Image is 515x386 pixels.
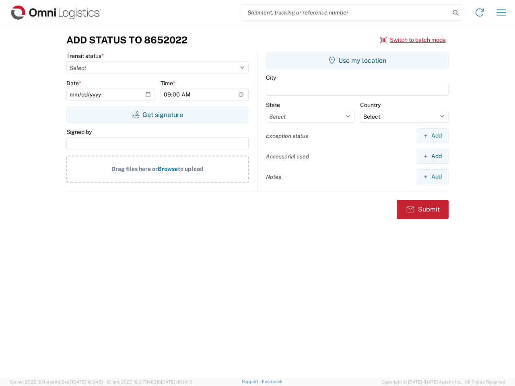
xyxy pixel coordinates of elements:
[360,101,381,109] label: Country
[66,52,104,60] label: Transit status
[266,101,280,109] label: State
[416,169,449,184] button: Add
[66,128,92,136] label: Signed by
[397,200,449,219] button: Submit
[266,74,276,81] label: City
[107,380,192,384] span: Client: 2025.18.0-7346316
[266,132,308,140] label: Exception status
[66,80,81,87] label: Date
[161,380,192,384] span: [DATE] 08:10:16
[66,107,249,123] button: Get signature
[111,166,158,172] span: Drag files here or
[10,380,103,384] span: Server: 2025.18.0-daa1fe12ee7
[241,5,450,20] input: Shipment, tracking or reference number
[158,166,178,172] span: Browse
[416,128,449,143] button: Add
[266,153,309,160] label: Accessorial used
[381,378,505,386] span: Copyright © [DATE]-[DATE] Agistix Inc., All Rights Reserved
[178,166,204,172] span: to upload
[72,380,103,384] span: [DATE] 10:04:51
[66,34,187,46] h3: Add Status to 8652022
[242,379,262,384] a: Support
[262,379,282,384] a: Feedback
[380,33,446,47] button: Switch to batch mode
[161,80,175,87] label: Time
[416,149,449,164] button: Add
[266,52,449,68] button: Use my location
[266,173,281,181] label: Notes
